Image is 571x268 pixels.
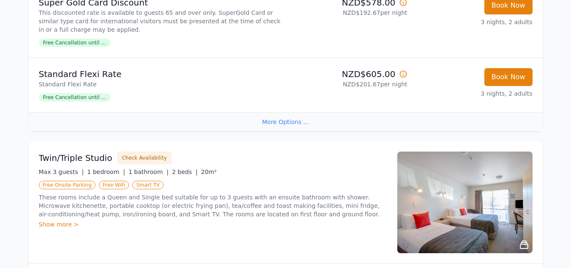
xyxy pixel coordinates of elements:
p: Standard Flexi Rate [39,80,282,88]
span: Smart TV [132,181,164,189]
p: 3 nights, 2 adults [414,18,533,26]
span: 1 bedroom | [87,169,125,175]
span: Free WiFi [99,181,129,189]
span: Free Cancellation until ... [39,93,110,102]
span: 2 beds | [172,169,198,175]
p: NZD$201.67 per night [289,80,407,88]
span: Free Cancellation until ... [39,39,110,47]
button: Book Now [484,68,533,86]
span: Free Onsite Parking [39,181,96,189]
div: Show more > [39,220,387,229]
p: NZD$605.00 [289,68,407,80]
p: These rooms include a Queen and Single bed suitable for up to 3 guests with an ensuite bathroom w... [39,193,387,218]
p: This discounted rate is available to guests 65 and over only. SuperGold Card or similar type card... [39,8,282,34]
p: Standard Flexi Rate [39,68,282,80]
p: NZD$192.67 per night [289,8,407,17]
span: 20m² [201,169,217,175]
p: 3 nights, 2 adults [414,89,533,98]
span: 1 bathroom | [128,169,169,175]
span: Max 3 guests | [39,169,84,175]
h3: Twin/Triple Studio [39,152,112,164]
button: Check Availability [117,152,171,164]
div: More Options ... [29,112,543,131]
